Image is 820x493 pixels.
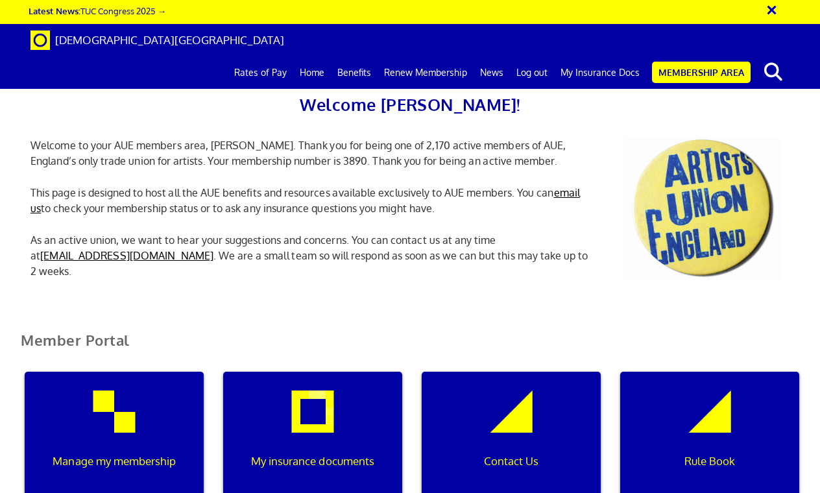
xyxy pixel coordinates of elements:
a: News [474,56,510,89]
p: This page is designed to host all the AUE benefits and resources available exclusively to AUE mem... [21,185,605,216]
a: Log out [510,56,554,89]
a: [EMAIL_ADDRESS][DOMAIN_NAME] [40,249,213,262]
h2: Member Portal [11,332,809,364]
p: My insurance documents [232,453,393,470]
a: Benefits [331,56,378,89]
a: Renew Membership [378,56,474,89]
button: search [753,58,793,86]
a: Membership Area [652,62,751,83]
a: Home [293,56,331,89]
p: As an active union, we want to hear your suggestions and concerns. You can contact us at any time... [21,232,605,279]
p: Rule Book [629,453,790,470]
p: Manage my membership [34,453,195,470]
a: Brand [DEMOGRAPHIC_DATA][GEOGRAPHIC_DATA] [21,24,294,56]
a: Rates of Pay [228,56,293,89]
p: Welcome to your AUE members area, [PERSON_NAME]. Thank you for being one of 2,170 active members ... [21,138,605,169]
a: My Insurance Docs [554,56,646,89]
p: Contact Us [431,453,592,470]
h2: Welcome [PERSON_NAME]! [21,91,799,118]
span: [DEMOGRAPHIC_DATA][GEOGRAPHIC_DATA] [55,33,284,47]
strong: Latest News: [29,5,80,16]
a: Latest News:TUC Congress 2025 → [29,5,166,16]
